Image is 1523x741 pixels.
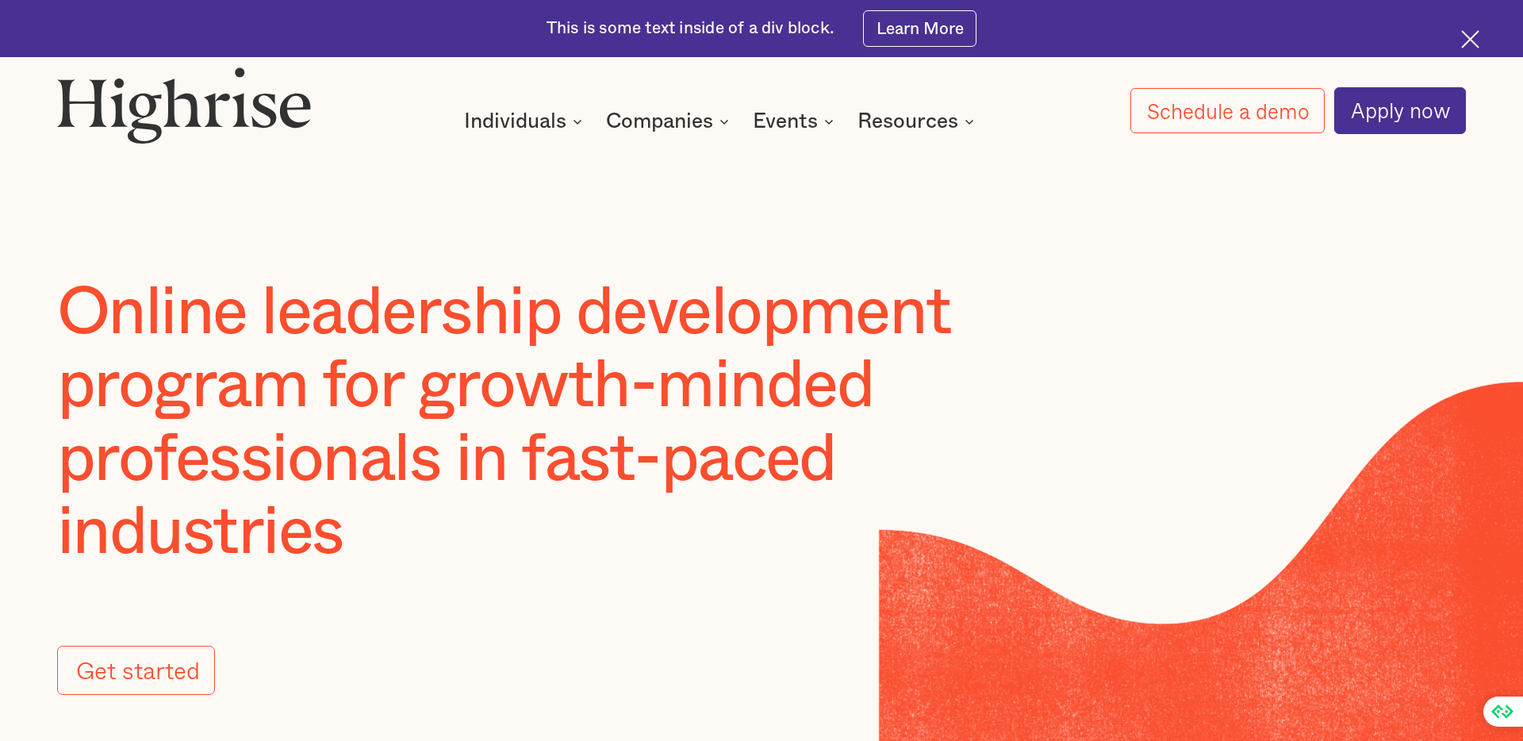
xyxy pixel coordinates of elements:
img: Cross icon [1461,30,1479,48]
div: Companies [606,112,734,131]
div: Events [753,112,838,131]
div: Events [753,112,818,131]
a: Get started [57,646,215,696]
div: Resources [857,112,958,131]
a: Schedule a demo [1130,88,1325,134]
div: Individuals [464,112,587,131]
a: Apply now [1334,87,1466,133]
h1: Online leadership development program for growth-minded professionals in fast-paced industries [57,276,1085,570]
a: Learn More [863,10,976,46]
img: Highrise logo [57,67,312,144]
div: Companies [606,112,713,131]
div: Resources [857,112,979,131]
div: Individuals [464,112,566,131]
div: This is some text inside of a div block. [547,17,834,40]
